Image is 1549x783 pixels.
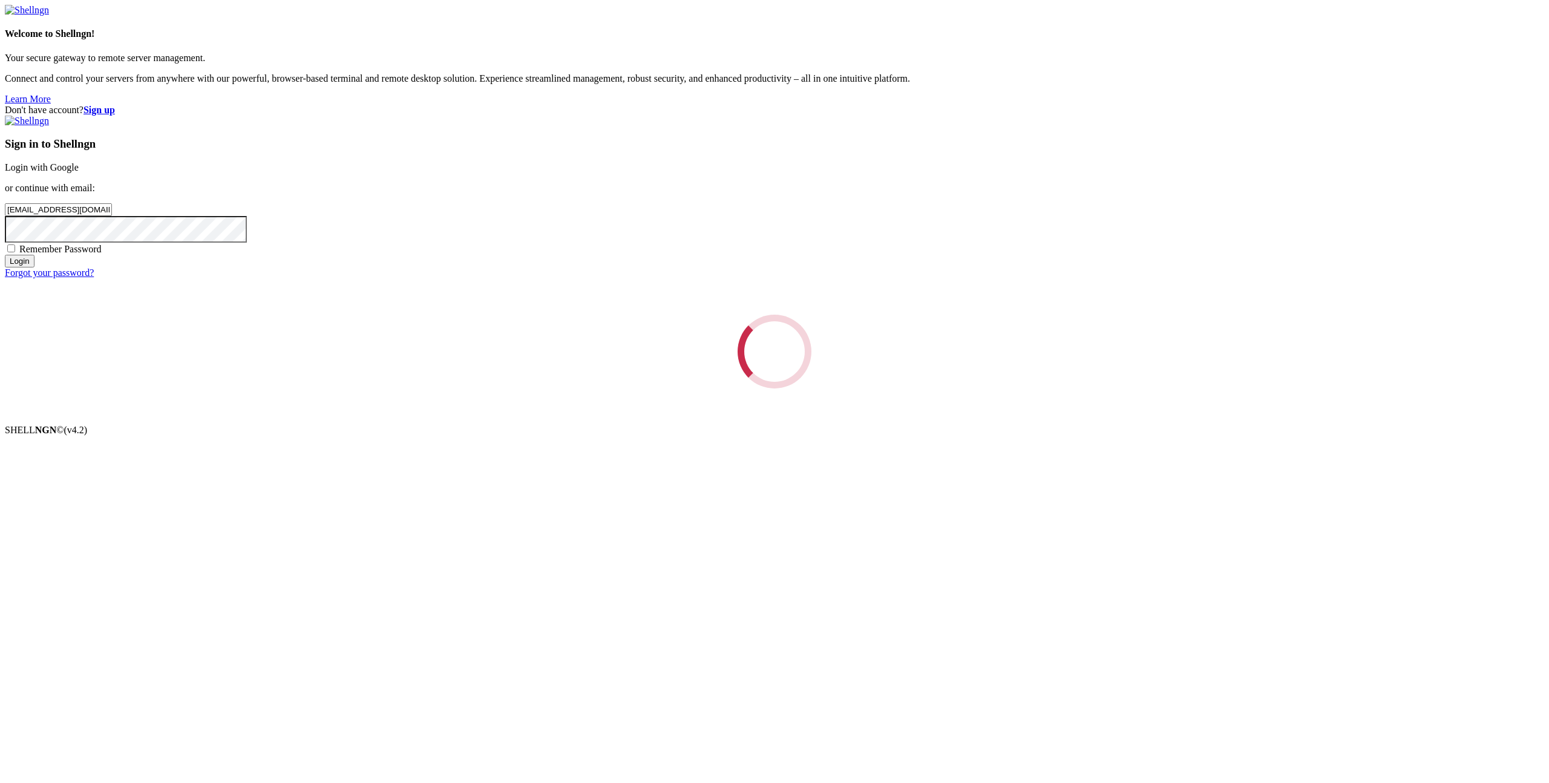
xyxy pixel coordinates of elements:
input: Login [5,255,34,267]
p: Your secure gateway to remote server management. [5,53,1544,64]
span: Remember Password [19,244,102,254]
span: SHELL © [5,425,87,435]
img: Shellngn [5,5,49,16]
img: Shellngn [5,116,49,126]
b: NGN [35,425,57,435]
p: or continue with email: [5,183,1544,194]
a: Login with Google [5,162,79,172]
div: Loading... [738,315,811,388]
h3: Sign in to Shellngn [5,137,1544,151]
input: Email address [5,203,112,216]
a: Forgot your password? [5,267,94,278]
input: Remember Password [7,244,15,252]
a: Learn More [5,94,51,104]
h4: Welcome to Shellngn! [5,28,1544,39]
div: Don't have account? [5,105,1544,116]
p: Connect and control your servers from anywhere with our powerful, browser-based terminal and remo... [5,73,1544,84]
span: 4.2.0 [64,425,88,435]
a: Sign up [84,105,115,115]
